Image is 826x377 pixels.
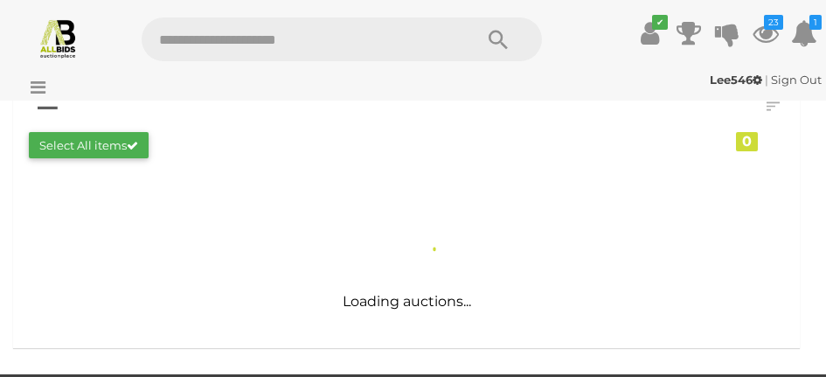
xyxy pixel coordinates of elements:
[809,15,822,30] i: 1
[38,17,79,59] img: Allbids.com.au
[736,132,758,151] div: 0
[710,73,765,87] a: Lee546
[771,73,822,87] a: Sign Out
[455,17,542,61] button: Search
[710,73,762,87] strong: Lee546
[343,293,471,310] span: Loading auctions...
[753,17,779,49] a: 23
[652,15,668,30] i: ✔
[764,15,783,30] i: 23
[637,17,663,49] a: ✔
[791,17,817,49] a: 1
[765,73,768,87] span: |
[29,132,149,159] button: Select All items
